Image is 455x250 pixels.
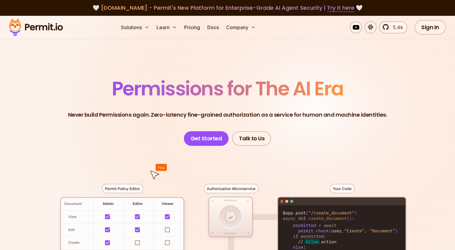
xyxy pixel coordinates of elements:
[327,4,354,12] a: Try it here
[101,4,354,12] span: [DOMAIN_NAME] - Permit's New Platform for Enterprise-Grade AI Agent Security |
[182,21,202,33] a: Pricing
[119,21,152,33] button: Solutions
[415,20,446,35] a: Sign In
[224,21,258,33] button: Company
[184,131,229,146] a: Get Started
[389,24,403,31] span: 5.4k
[205,21,221,33] a: Docs
[112,75,343,102] span: Permissions for The AI Era
[232,131,271,146] a: Talk to Us
[68,111,387,119] p: Never build Permissions again. Zero-latency fine-grained authorization as a service for human and...
[6,17,66,38] img: Permit logo
[379,21,407,33] a: 5.4k
[15,4,440,12] div: 🤍 🤍
[154,21,179,33] button: Learn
